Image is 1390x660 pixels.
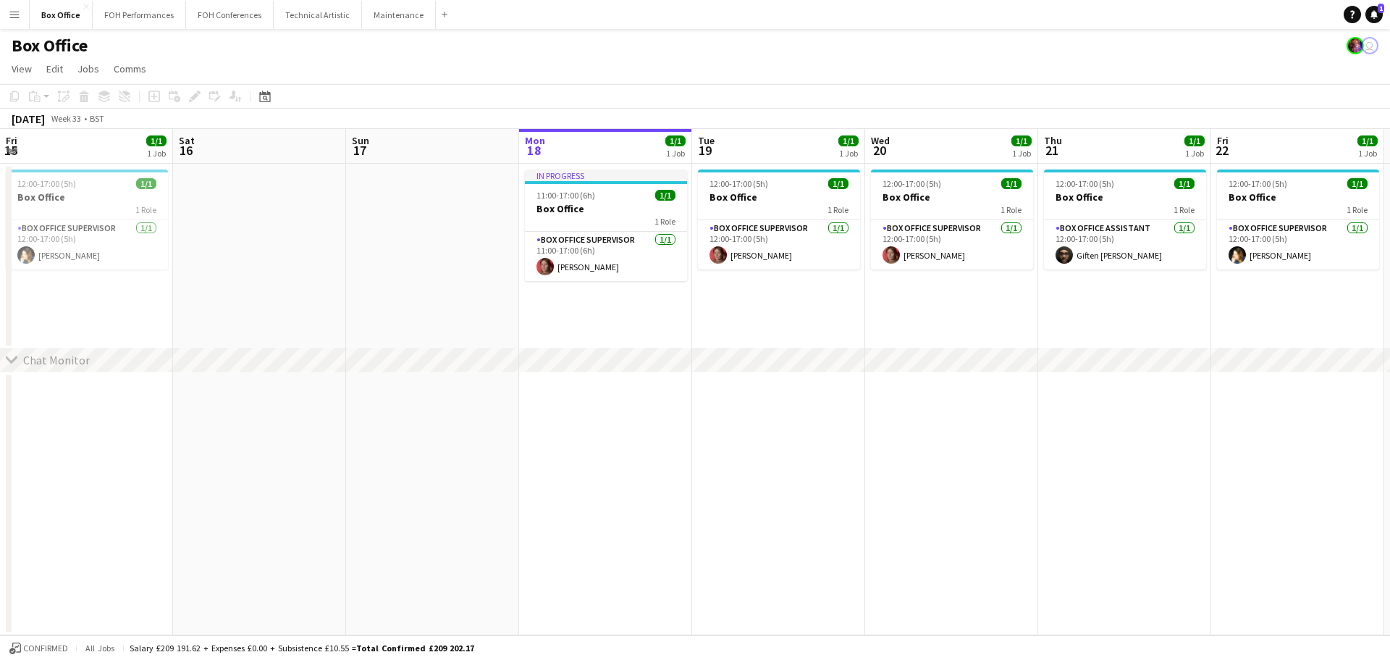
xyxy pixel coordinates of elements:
[1365,6,1383,23] a: 1
[6,59,38,78] a: View
[41,59,69,78] a: Edit
[1229,178,1287,189] span: 12:00-17:00 (5h)
[883,178,941,189] span: 12:00-17:00 (5h)
[665,135,686,146] span: 1/1
[1217,170,1379,270] app-job-card: 12:00-17:00 (5h)1/1Box Office1 RoleBox Office Supervisor1/112:00-17:00 (5h)[PERSON_NAME]
[130,643,474,653] div: Salary £209 191.62 + Expenses £0.00 + Subsistence £10.55 =
[7,640,70,656] button: Confirmed
[135,204,156,215] span: 1 Role
[77,62,99,75] span: Jobs
[114,62,146,75] span: Comms
[871,134,890,147] span: Wed
[108,59,152,78] a: Comms
[1174,204,1195,215] span: 1 Role
[525,232,687,281] app-card-role: Box Office Supervisor1/111:00-17:00 (6h)[PERSON_NAME]
[1174,178,1195,189] span: 1/1
[871,170,1033,270] app-job-card: 12:00-17:00 (5h)1/1Box Office1 RoleBox Office Supervisor1/112:00-17:00 (5h)[PERSON_NAME]
[1215,142,1229,159] span: 22
[356,643,474,653] span: Total Confirmed £209 202.17
[655,190,675,201] span: 1/1
[838,135,859,146] span: 1/1
[1044,191,1206,204] h3: Box Office
[6,134,17,147] span: Fri
[1044,134,1062,147] span: Thu
[177,142,195,159] span: 16
[698,134,715,147] span: Tue
[146,135,167,146] span: 1/1
[72,59,105,78] a: Jobs
[523,142,545,159] span: 18
[93,1,186,29] button: FOH Performances
[536,190,595,201] span: 11:00-17:00 (6h)
[839,148,858,159] div: 1 Job
[698,191,860,204] h3: Box Office
[6,191,168,204] h3: Box Office
[23,353,90,367] div: Chat Monitor
[46,62,63,75] span: Edit
[828,178,848,189] span: 1/1
[1044,220,1206,270] app-card-role: Box Office Assistant1/112:00-17:00 (5h)Giften [PERSON_NAME]
[1012,148,1031,159] div: 1 Job
[871,191,1033,204] h3: Box Office
[698,170,860,270] app-job-card: 12:00-17:00 (5h)1/1Box Office1 RoleBox Office Supervisor1/112:00-17:00 (5h)[PERSON_NAME]
[274,1,362,29] button: Technical Artistic
[362,1,436,29] button: Maintenance
[1347,178,1368,189] span: 1/1
[1347,37,1364,54] app-user-avatar: Frazer Mclean
[1184,135,1205,146] span: 1/1
[525,202,687,215] h3: Box Office
[709,178,768,189] span: 12:00-17:00 (5h)
[352,134,369,147] span: Sun
[48,113,84,124] span: Week 33
[179,134,195,147] span: Sat
[525,134,545,147] span: Mon
[1185,148,1204,159] div: 1 Job
[83,643,117,653] span: All jobs
[186,1,274,29] button: FOH Conferences
[6,220,168,270] app-card-role: Box Office Supervisor1/112:00-17:00 (5h)[PERSON_NAME]
[1217,220,1379,270] app-card-role: Box Office Supervisor1/112:00-17:00 (5h)[PERSON_NAME]
[4,142,17,159] span: 15
[1044,170,1206,270] app-job-card: 12:00-17:00 (5h)1/1Box Office1 RoleBox Office Assistant1/112:00-17:00 (5h)Giften [PERSON_NAME]
[525,170,687,281] app-job-card: In progress11:00-17:00 (6h)1/1Box Office1 RoleBox Office Supervisor1/111:00-17:00 (6h)[PERSON_NAME]
[525,170,687,181] div: In progress
[147,148,166,159] div: 1 Job
[1217,134,1229,147] span: Fri
[696,142,715,159] span: 19
[1042,142,1062,159] span: 21
[871,220,1033,270] app-card-role: Box Office Supervisor1/112:00-17:00 (5h)[PERSON_NAME]
[666,148,685,159] div: 1 Job
[1011,135,1032,146] span: 1/1
[12,112,45,126] div: [DATE]
[1217,191,1379,204] h3: Box Office
[1357,135,1378,146] span: 1/1
[30,1,93,29] button: Box Office
[827,204,848,215] span: 1 Role
[17,178,76,189] span: 12:00-17:00 (5h)
[1056,178,1114,189] span: 12:00-17:00 (5h)
[1358,148,1377,159] div: 1 Job
[350,142,369,159] span: 17
[1347,204,1368,215] span: 1 Role
[23,643,68,653] span: Confirmed
[1361,37,1378,54] app-user-avatar: Millie Haldane
[90,113,104,124] div: BST
[1378,4,1384,13] span: 1
[12,35,88,57] h1: Box Office
[12,62,32,75] span: View
[6,170,168,270] app-job-card: 12:00-17:00 (5h)1/1Box Office1 RoleBox Office Supervisor1/112:00-17:00 (5h)[PERSON_NAME]
[1001,178,1022,189] span: 1/1
[654,216,675,227] span: 1 Role
[869,142,890,159] span: 20
[698,220,860,270] app-card-role: Box Office Supervisor1/112:00-17:00 (5h)[PERSON_NAME]
[1001,204,1022,215] span: 1 Role
[136,178,156,189] span: 1/1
